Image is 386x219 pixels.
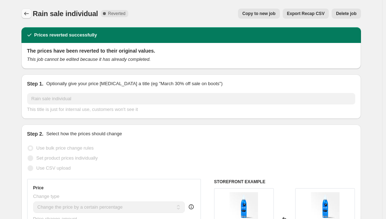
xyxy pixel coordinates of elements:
span: Change type [33,194,60,199]
h6: STOREFRONT EXAMPLE [214,179,355,185]
span: Export Recap CSV [287,11,325,16]
span: Delete job [336,11,356,16]
button: Delete job [332,9,361,19]
h2: The prices have been reverted to their original values. [27,47,355,54]
p: Optionally give your price [MEDICAL_DATA] a title (eg "March 30% off sale on boots") [46,80,222,87]
div: help [188,203,195,210]
span: Set product prices individually [36,155,98,161]
span: Reverted [108,11,125,16]
input: 30% off holiday sale [27,93,355,104]
h2: Prices reverted successfully [34,31,97,39]
button: Copy to new job [238,9,280,19]
span: Use CSV upload [36,165,71,171]
p: Select how the prices should change [46,130,122,137]
i: This job cannot be edited because it has already completed. [27,57,151,62]
button: Export Recap CSV [283,9,329,19]
span: Copy to new job [242,11,276,16]
h3: Price [33,185,44,191]
h2: Step 2. [27,130,44,137]
button: Price change jobs [21,9,31,19]
span: Rain sale individual [33,10,98,18]
span: This title is just for internal use, customers won't see it [27,107,138,112]
h2: Step 1. [27,80,44,87]
span: Use bulk price change rules [36,145,94,151]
